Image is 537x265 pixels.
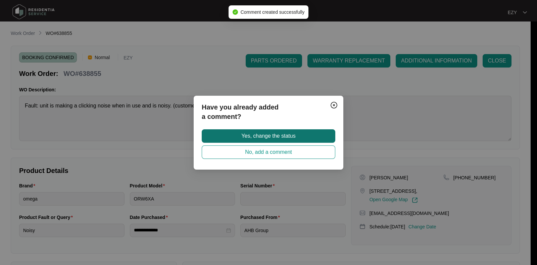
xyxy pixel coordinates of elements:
[241,132,295,140] span: Yes, change the status
[202,129,335,143] button: Yes, change the status
[241,9,305,15] span: Comment created successfully
[245,148,292,156] span: No, add a comment
[233,9,238,15] span: check-circle
[329,100,339,111] button: Close
[202,102,335,112] p: Have you already added
[330,101,338,109] img: closeCircle
[202,112,335,121] p: a comment?
[202,145,335,159] button: No, add a comment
